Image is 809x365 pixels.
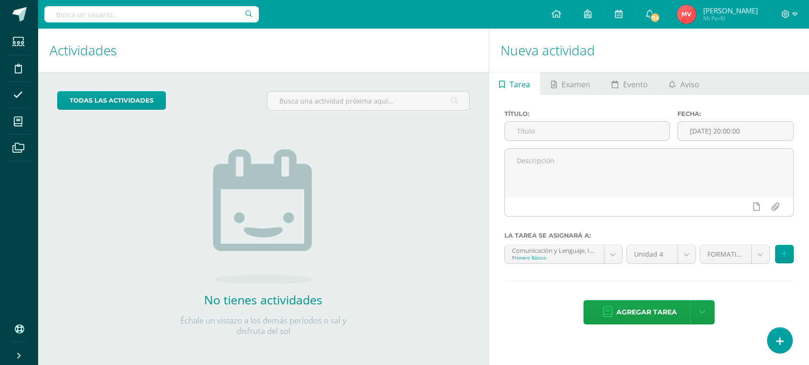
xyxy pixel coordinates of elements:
span: Agregar tarea [616,301,677,324]
span: Examen [562,73,590,96]
div: Primero Básico [512,254,597,261]
span: Aviso [680,73,699,96]
span: Tarea [510,73,530,96]
span: FORMATIVO (60.0%) [707,245,744,263]
a: Evento [601,72,658,95]
a: Comunicación y Lenguaje, Idioma Español 'A'Primero Básico [505,245,622,263]
input: Fecha de entrega [678,122,793,140]
label: La tarea se asignará a: [504,232,794,239]
label: Título: [504,110,670,117]
a: Unidad 4 [627,245,696,263]
a: Tarea [489,72,541,95]
input: Busca una actividad próxima aquí... [267,92,469,110]
a: Aviso [658,72,709,95]
span: Mi Perfil [703,14,758,22]
h1: Actividades [50,29,477,72]
h2: No tienes actividades [168,292,358,308]
p: Échale un vistazo a los demás períodos o sal y disfruta del sol [168,315,358,336]
a: Examen [541,72,601,95]
span: Unidad 4 [634,245,670,263]
a: todas las Actividades [57,91,166,110]
span: [PERSON_NAME] [703,6,758,15]
img: d633705d2caf26de73db2f10b60e18e1.png [677,5,696,24]
div: Comunicación y Lenguaje, Idioma Español 'A' [512,245,597,254]
span: Evento [623,73,648,96]
label: Fecha: [677,110,794,117]
h1: Nueva actividad [501,29,798,72]
img: no_activities.png [213,149,313,284]
a: FORMATIVO (60.0%) [700,245,769,263]
input: Busca un usuario... [44,6,259,22]
input: Título [505,122,670,140]
span: 114 [650,12,660,23]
